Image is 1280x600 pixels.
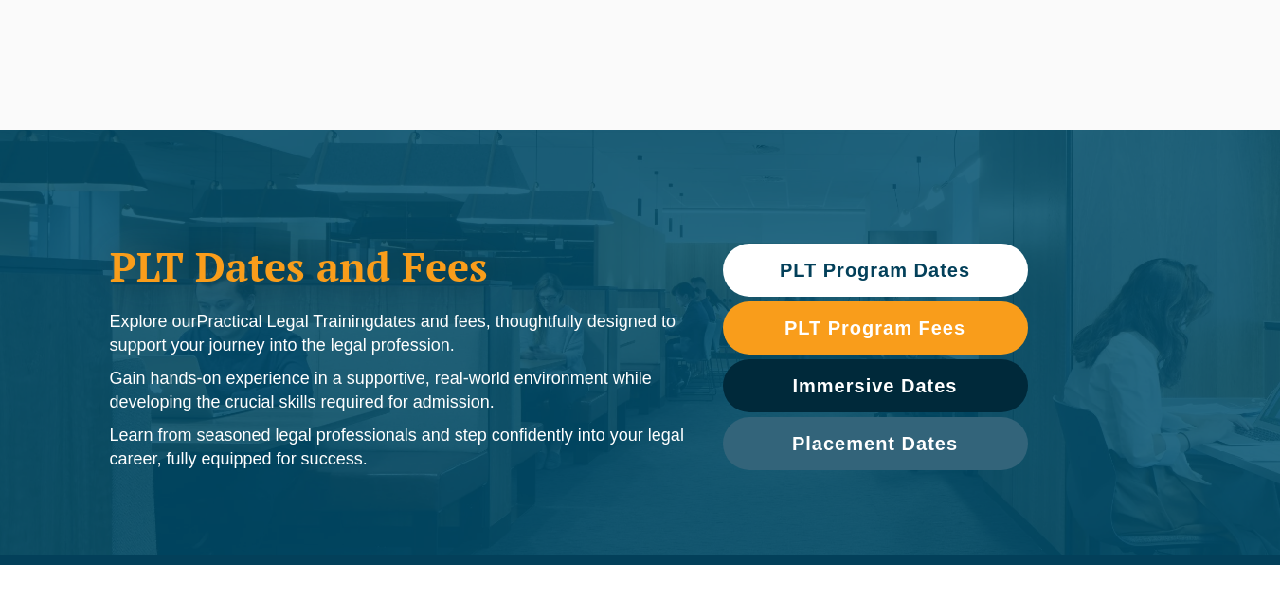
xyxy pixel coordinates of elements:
[793,376,958,395] span: Immersive Dates
[723,244,1028,297] a: PLT Program Dates
[110,424,685,471] p: Learn from seasoned legal professionals and step confidently into your legal career, fully equipp...
[723,359,1028,412] a: Immersive Dates
[197,312,374,331] span: Practical Legal Training
[723,301,1028,355] a: PLT Program Fees
[110,367,685,414] p: Gain hands-on experience in a supportive, real-world environment while developing the crucial ski...
[784,318,965,337] span: PLT Program Fees
[792,434,958,453] span: Placement Dates
[780,261,970,280] span: PLT Program Dates
[110,310,685,357] p: Explore our dates and fees, thoughtfully designed to support your journey into the legal profession.
[110,243,685,290] h1: PLT Dates and Fees
[723,417,1028,470] a: Placement Dates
